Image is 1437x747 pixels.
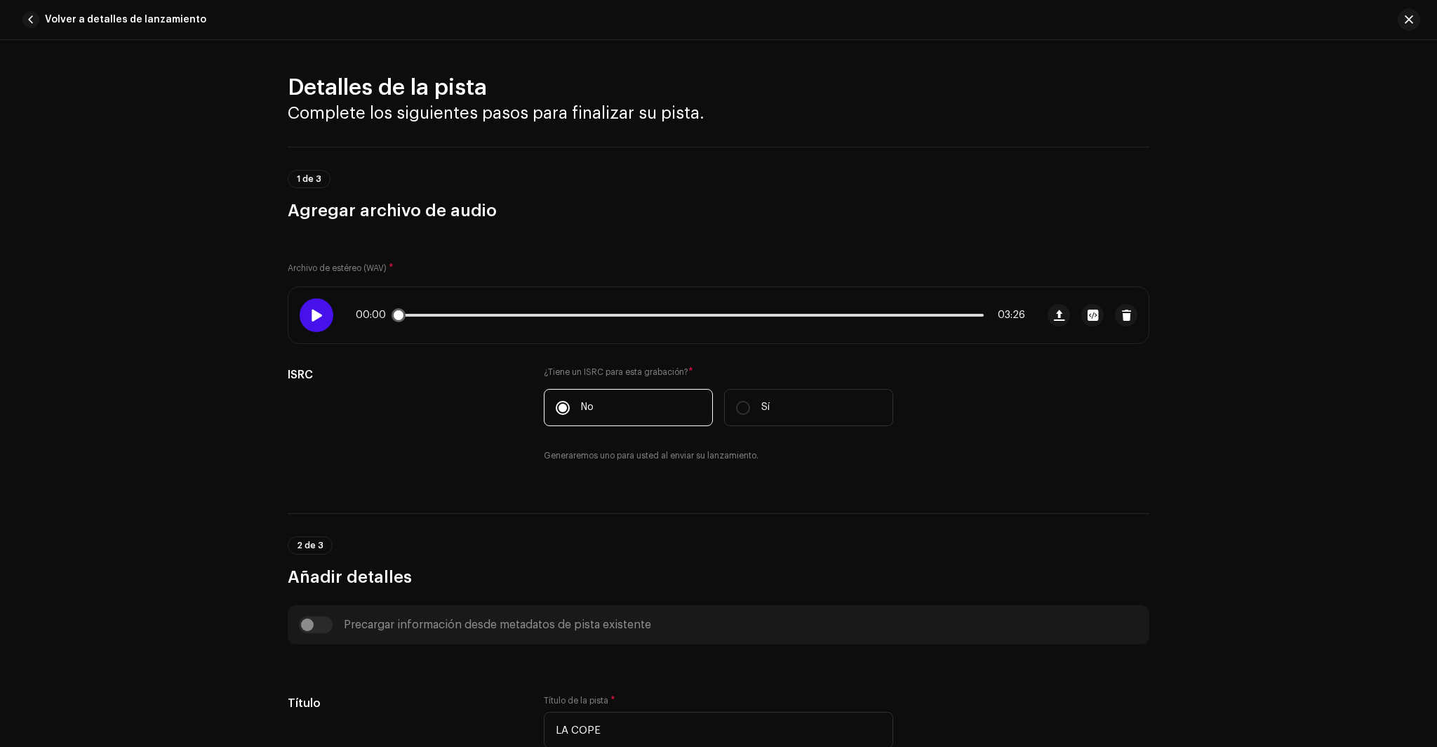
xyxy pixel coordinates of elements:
h3: Agregar archivo de audio [288,199,1149,222]
h2: Detalles de la pista [288,74,1149,102]
h3: Complete los siguientes pasos para finalizar su pista. [288,102,1149,124]
p: Sí [761,400,770,415]
small: Archivo de estéreo (WAV) [288,264,387,272]
span: 03:26 [989,310,1025,321]
span: 00:00 [356,310,392,321]
h3: Añadir detalles [288,566,1149,588]
span: 1 de 3 [297,175,321,183]
small: Generaremos uno para usted al enviar su lanzamiento. [544,449,758,463]
p: No [581,400,594,415]
h5: ISRC [288,366,521,383]
span: 2 de 3 [297,541,323,550]
label: ¿Tiene un ISRC para esta grabación? [544,366,893,378]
